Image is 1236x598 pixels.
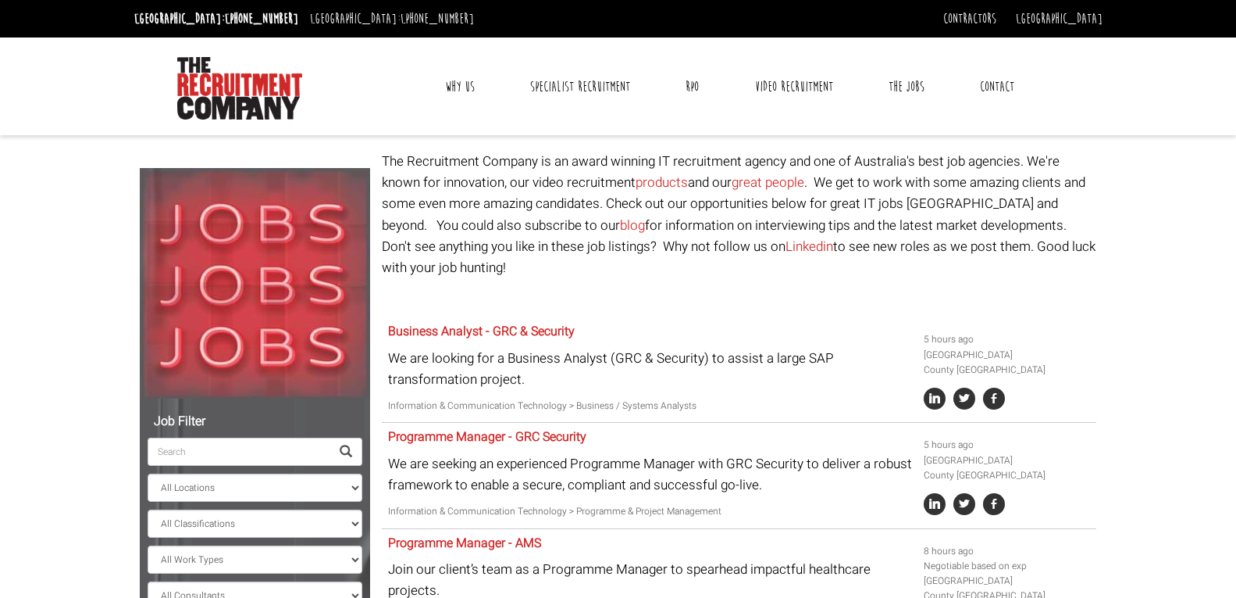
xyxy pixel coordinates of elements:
[388,322,575,341] a: Business Analyst - GRC & Security
[636,173,688,192] a: products
[743,67,845,106] a: Video Recruitment
[674,67,711,106] a: RPO
[943,10,996,27] a: Contractors
[732,173,804,192] a: great people
[382,151,1096,278] p: The Recruitment Company is an award winning IT recruitment agency and one of Australia's best job...
[177,57,302,120] img: The Recruitment Company
[306,6,478,31] li: [GEOGRAPHIC_DATA]:
[401,10,474,27] a: [PHONE_NUMBER]
[518,67,642,106] a: Specialist Recruitment
[785,237,833,256] a: Linkedin
[148,438,330,466] input: Search
[1016,10,1102,27] a: [GEOGRAPHIC_DATA]
[130,6,302,31] li: [GEOGRAPHIC_DATA]:
[620,216,645,235] a: blog
[140,168,370,399] img: Jobs, Jobs, Jobs
[148,415,362,429] h5: Job Filter
[225,10,298,27] a: [PHONE_NUMBER]
[924,332,1091,347] li: 5 hours ago
[968,67,1026,106] a: Contact
[877,67,936,106] a: The Jobs
[433,67,486,106] a: Why Us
